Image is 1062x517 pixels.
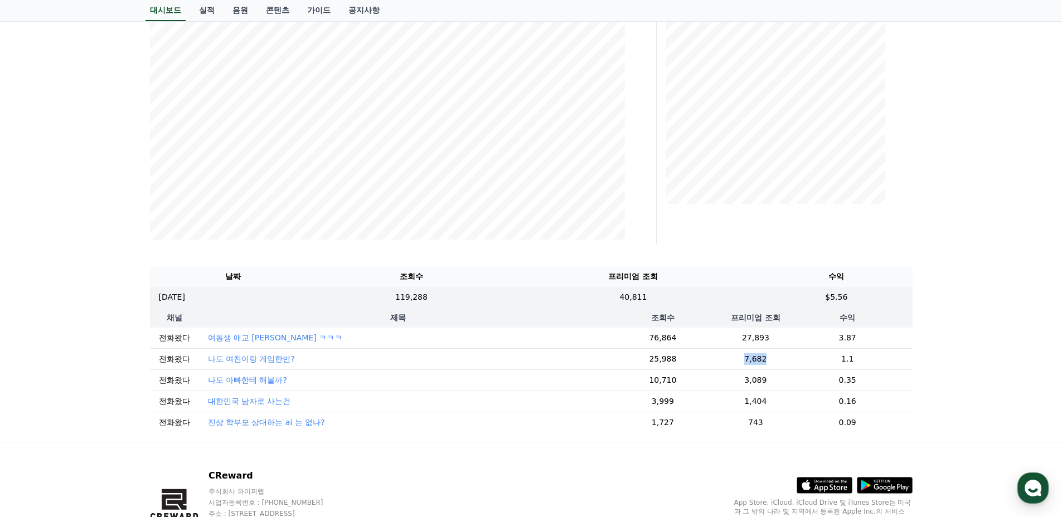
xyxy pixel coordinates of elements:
[729,369,783,391] td: 3,089
[783,328,913,349] td: 3.87
[144,353,214,381] a: 설정
[208,469,345,482] p: CReward
[74,353,144,381] a: 대화
[208,332,343,343] button: 여동생 애교 [PERSON_NAME] ㅋㅋㅋ
[760,266,912,287] th: 수익
[102,370,115,379] span: 대화
[18,18,27,27] img: logo_orange.svg
[760,287,912,308] td: $5.56
[111,65,120,74] img: tab_keywords_by_traffic_grey.svg
[597,369,729,391] td: 10,710
[597,348,729,369] td: 25,988
[729,348,783,369] td: 7,682
[729,328,783,349] td: 27,893
[172,370,186,379] span: 설정
[208,374,287,386] button: 나도 아빠한테 해볼까?
[150,391,199,412] td: 전화왔다
[150,348,199,369] td: 전화왔다
[123,66,188,73] div: Keywords by Traffic
[783,369,913,391] td: 0.35
[783,308,913,328] th: 수익
[18,29,27,38] img: website_grey.svg
[42,66,100,73] div: Domain Overview
[506,266,760,287] th: 프리미엄 조회
[150,308,199,328] th: 채널
[208,353,295,364] button: 나도 여친이랑 게임한번?
[783,391,913,412] td: 0.16
[3,353,74,381] a: 홈
[317,287,506,308] td: 119,288
[729,391,783,412] td: 1,404
[729,308,783,328] th: 프리미엄 조회
[150,412,199,433] td: 전화왔다
[597,328,729,349] td: 76,864
[29,29,123,38] div: Domain: [DOMAIN_NAME]
[597,412,729,433] td: 1,727
[783,412,913,433] td: 0.09
[729,412,783,433] td: 743
[150,328,199,349] td: 전화왔다
[783,348,913,369] td: 1.1
[597,308,729,328] th: 조회수
[30,65,39,74] img: tab_domain_overview_orange.svg
[506,287,760,308] td: 40,811
[597,391,729,412] td: 3,999
[150,369,199,391] td: 전화왔다
[208,417,325,428] button: 진상 학부모 상대하는 ai 는 없나?
[159,291,185,303] p: [DATE]
[208,396,291,407] button: 대한민국 남자로 사는건
[208,498,345,507] p: 사업자등록번호 : [PHONE_NUMBER]
[31,18,55,27] div: v 4.0.25
[208,487,345,496] p: 주식회사 와이피랩
[199,308,597,328] th: 제목
[150,266,317,287] th: 날짜
[35,370,42,379] span: 홈
[317,266,506,287] th: 조회수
